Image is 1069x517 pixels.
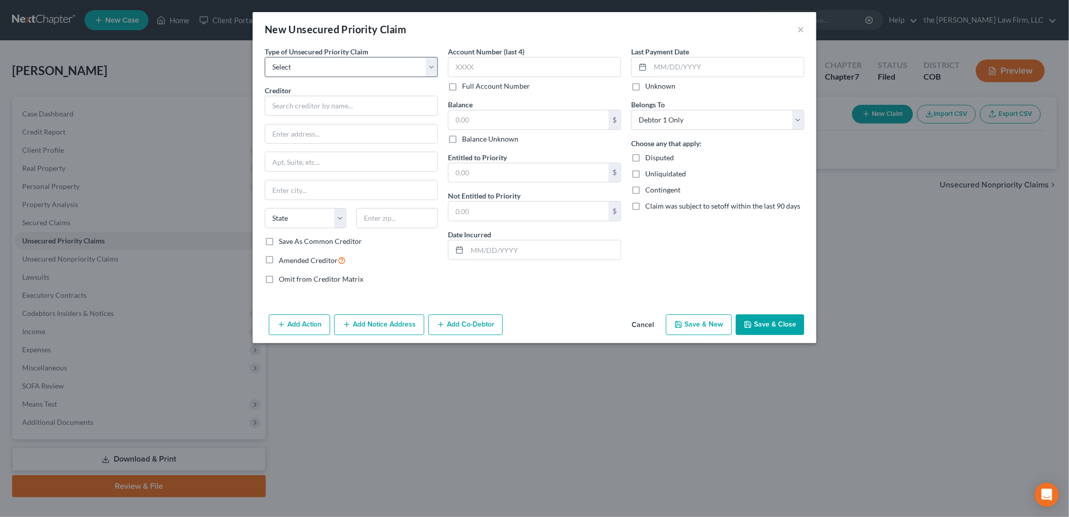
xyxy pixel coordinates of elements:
[356,208,438,228] input: Enter zip...
[279,256,338,265] span: Amended Creditor
[448,229,491,240] label: Date Incurred
[1035,483,1059,507] div: Open Intercom Messenger
[631,46,689,57] label: Last Payment Date
[650,57,804,77] input: MM/DD/YYYY
[666,314,732,336] button: Save & New
[645,185,680,194] span: Contingent
[265,96,438,116] input: Search creditor by name...
[448,152,507,163] label: Entitled to Priority
[448,99,473,110] label: Balance
[797,23,804,35] button: ×
[645,81,675,91] label: Unknown
[265,86,291,95] span: Creditor
[448,46,524,57] label: Account Number (last 4)
[467,240,621,260] input: MM/DD/YYYY
[624,315,662,336] button: Cancel
[279,236,362,246] label: Save As Common Creditor
[428,314,503,336] button: Add Co-Debtor
[462,81,530,91] label: Full Account Number
[448,163,608,182] input: 0.00
[608,110,621,130] div: $
[448,190,520,201] label: Not Entitled to Priority
[608,163,621,182] div: $
[448,57,621,77] input: XXXX
[645,153,674,162] span: Disputed
[448,110,608,130] input: 0.00
[265,180,437,200] input: Enter city...
[631,100,665,109] span: Belongs To
[645,202,800,210] span: Claim was subject to setoff within the last 90 days
[279,275,363,283] span: Omit from Creditor Matrix
[334,314,424,336] button: Add Notice Address
[269,314,330,336] button: Add Action
[265,124,437,144] input: Enter address...
[265,152,437,171] input: Apt, Suite, etc...
[265,22,406,36] div: New Unsecured Priority Claim
[645,169,686,178] span: Unliquidated
[631,138,702,149] label: Choose any that apply:
[736,314,804,336] button: Save & Close
[265,47,368,56] span: Type of Unsecured Priority Claim
[448,202,608,221] input: 0.00
[462,134,518,144] label: Balance Unknown
[608,202,621,221] div: $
